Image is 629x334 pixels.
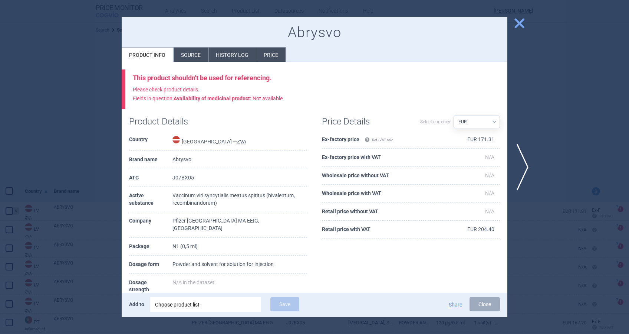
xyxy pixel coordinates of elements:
[129,169,172,187] th: ATC
[322,185,442,203] th: Wholesale price with VAT
[172,169,307,187] td: J07BX05
[155,297,256,312] div: Choose product list
[322,149,442,167] th: Ex-factory price with VAT
[237,139,246,145] abbr: ZVA — Online database developed by State Agency of Medicines Republic of Latvia.
[133,74,500,82] div: This product shouldn't be used for referencing.
[485,190,494,196] span: N/A
[129,151,172,169] th: Brand name
[150,297,261,312] div: Choose product list
[129,274,172,299] th: Dosage strength
[442,221,500,239] td: EUR 204.40
[322,131,442,149] th: Ex-factory price
[174,48,208,62] li: Source
[122,48,173,62] li: Product info
[270,297,299,311] button: Save
[470,297,500,311] button: Close
[129,131,172,151] th: Country
[129,116,218,127] h1: Product Details
[172,212,307,237] td: Pfizer [GEOGRAPHIC_DATA] MA EEIG, [GEOGRAPHIC_DATA]
[322,203,442,221] th: Retail price without VAT
[322,221,442,239] th: Retail price with VAT
[172,238,307,256] td: N1 (0,5 ml)
[172,279,214,285] span: N/A in the dataset
[172,256,307,274] td: Powder and solvent for solution for injection
[449,302,462,307] button: Share
[420,116,451,128] label: Select currency:
[129,212,172,237] th: Company
[485,154,494,160] span: N/A
[256,48,286,62] li: Price
[322,167,442,185] th: Wholesale price without VAT
[174,95,251,101] strong: Availability of medicinal product :
[485,172,494,178] span: N/A
[133,85,500,103] p: Please check product details. Fields in question:
[365,138,393,142] span: Ret+VAT calc
[485,208,494,214] span: N/A
[172,151,307,169] td: Abrysvo
[172,131,307,151] td: [GEOGRAPHIC_DATA] —
[208,48,256,62] li: History log
[322,116,411,127] h1: Price Details
[129,297,144,311] p: Add to
[129,187,172,212] th: Active substance
[129,238,172,256] th: Package
[129,24,500,41] h1: Abrysvo
[172,187,307,212] td: Vaccinum viri syncytialis meatus spiritus (bivalentum, recombinandorum)
[442,131,500,149] td: EUR 171.31
[174,95,283,101] span: Not available
[129,256,172,274] th: Dosage form
[172,136,180,143] img: Latvia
